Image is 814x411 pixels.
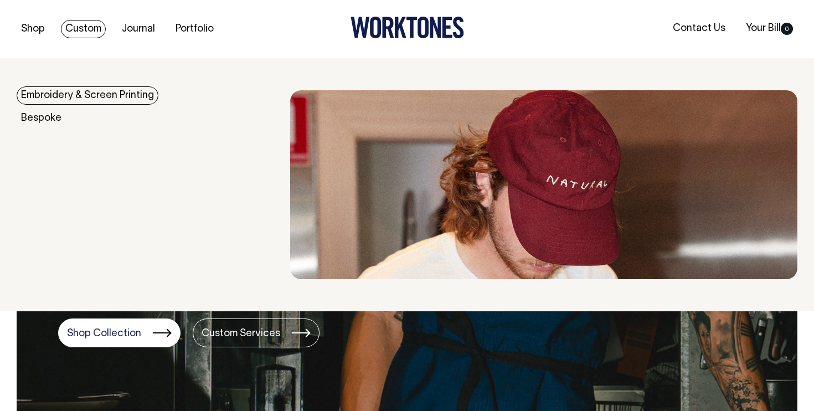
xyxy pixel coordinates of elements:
a: Shop [17,20,49,38]
a: Custom Services [193,318,320,347]
img: embroidery & Screen Printing [290,90,798,279]
a: Custom [61,20,106,38]
a: Bespoke [17,109,66,127]
a: Embroidery & Screen Printing [17,86,158,105]
a: Portfolio [171,20,218,38]
a: Contact Us [668,19,730,38]
a: Your Bill0 [741,19,797,38]
a: Journal [117,20,159,38]
a: Shop Collection [58,318,181,347]
span: 0 [781,23,793,35]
